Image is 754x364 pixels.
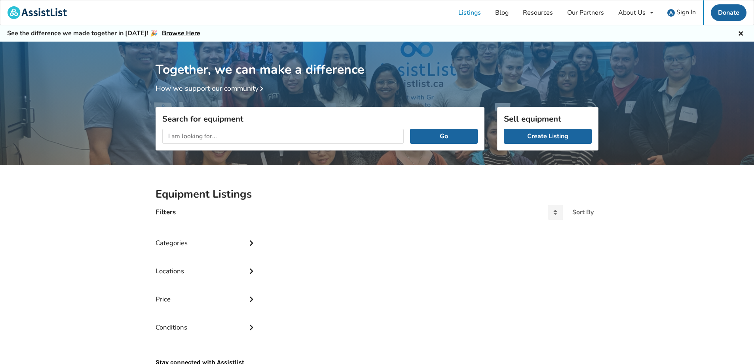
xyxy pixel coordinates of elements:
h1: Together, we can make a difference [156,42,598,78]
div: Locations [156,251,257,279]
a: How we support our community [156,84,266,93]
h3: Sell equipment [504,114,592,124]
span: Sign In [676,8,696,17]
h2: Equipment Listings [156,187,598,201]
h3: Search for equipment [162,114,478,124]
div: About Us [618,10,646,16]
a: Donate [711,4,746,21]
img: user icon [667,9,675,17]
div: Categories [156,223,257,251]
input: I am looking for... [162,129,404,144]
a: Resources [516,0,560,25]
div: Sort By [572,209,594,215]
div: Conditions [156,307,257,335]
a: Listings [451,0,488,25]
a: Our Partners [560,0,611,25]
a: Browse Here [162,29,200,38]
h4: Filters [156,208,176,217]
img: assistlist-logo [8,6,67,19]
a: Blog [488,0,516,25]
a: user icon Sign In [660,0,703,25]
a: Create Listing [504,129,592,144]
h5: See the difference we made together in [DATE]! 🎉 [7,29,200,38]
div: Price [156,279,257,307]
button: Go [410,129,478,144]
